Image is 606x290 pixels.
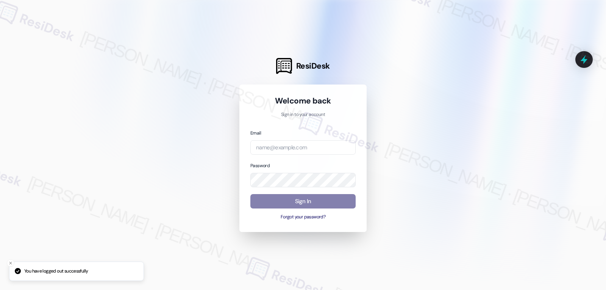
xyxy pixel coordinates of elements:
[250,111,356,118] p: Sign in to your account
[250,96,356,106] h1: Welcome back
[250,140,356,155] input: name@example.com
[7,259,14,267] button: Close toast
[250,163,270,169] label: Password
[276,58,292,74] img: ResiDesk Logo
[250,214,356,221] button: Forgot your password?
[24,268,88,275] p: You have logged out successfully
[250,130,261,136] label: Email
[250,194,356,209] button: Sign In
[296,61,330,71] span: ResiDesk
